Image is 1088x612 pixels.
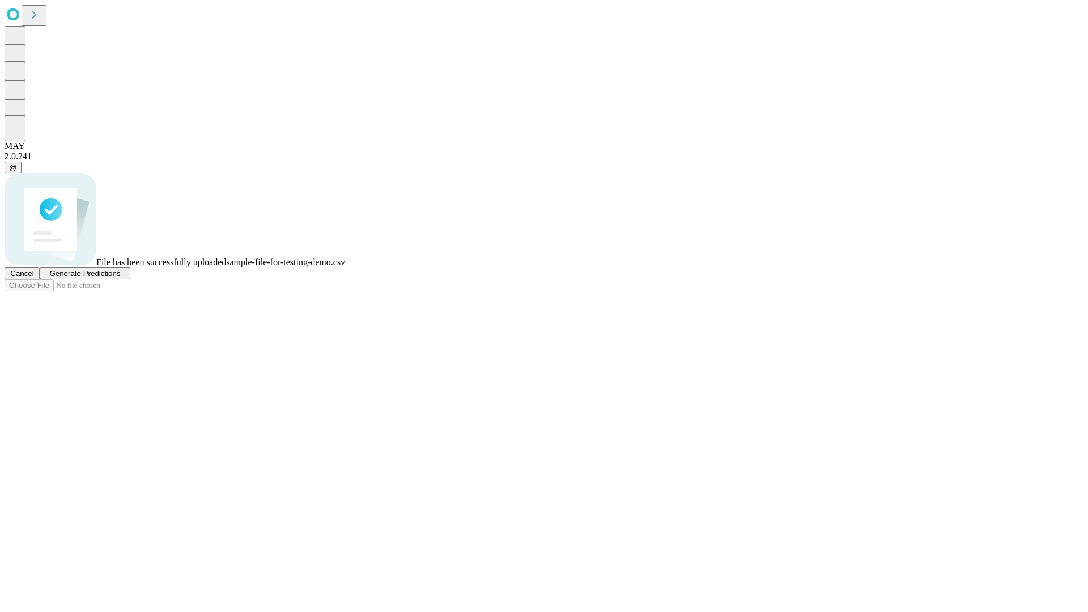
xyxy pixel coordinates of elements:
span: Generate Predictions [49,269,120,278]
span: File has been successfully uploaded [96,257,226,267]
button: @ [5,161,22,173]
span: Cancel [10,269,34,278]
div: MAY [5,141,1083,151]
button: Cancel [5,267,40,279]
button: Generate Predictions [40,267,130,279]
div: 2.0.241 [5,151,1083,161]
span: @ [9,163,17,172]
span: sample-file-for-testing-demo.csv [226,257,345,267]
